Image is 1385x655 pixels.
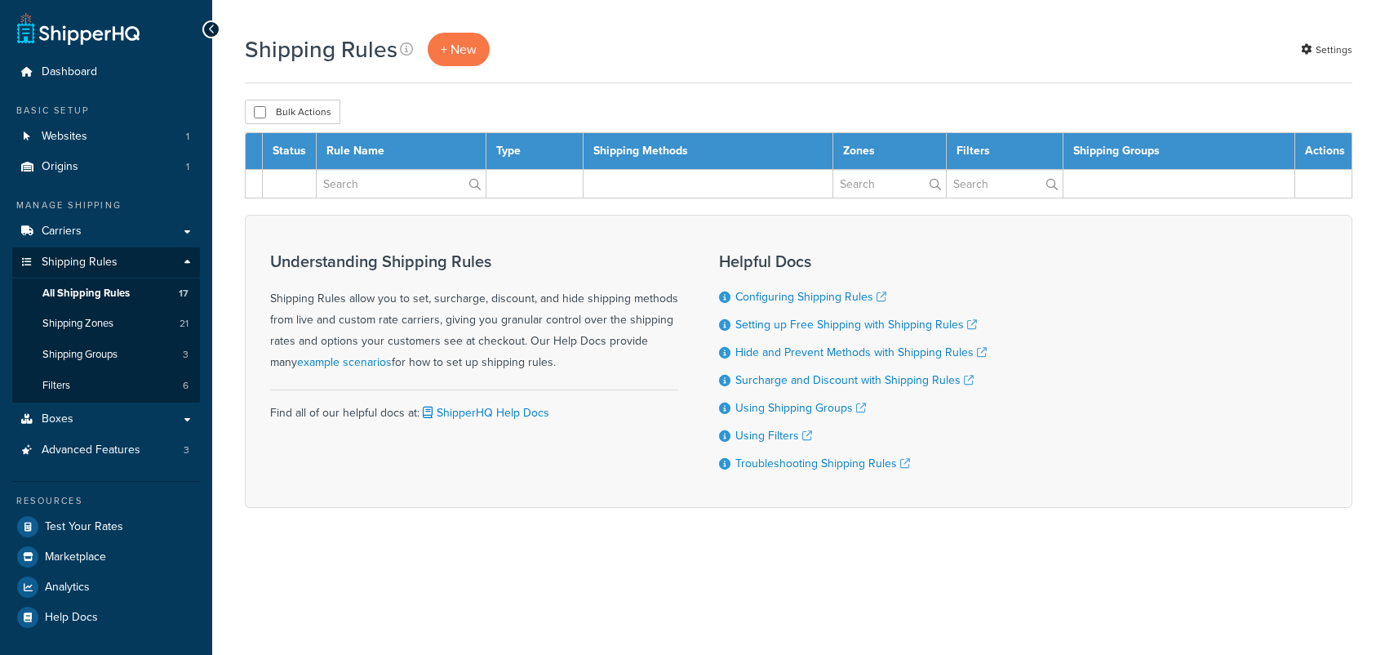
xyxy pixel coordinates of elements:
a: Hide and Prevent Methods with Shipping Rules [735,344,987,361]
span: Filters [42,379,70,393]
a: + New [428,33,490,66]
a: Using Filters [735,427,812,444]
span: Shipping Rules [42,256,118,270]
li: Shipping Zones [12,309,200,339]
a: Websites 1 [12,122,200,152]
li: Websites [12,122,200,152]
a: example scenarios [297,354,392,371]
a: Test Your Rates [12,512,200,541]
span: 6 [183,379,189,393]
th: Shipping Groups [1063,133,1294,170]
h3: Helpful Docs [719,252,987,270]
a: Carriers [12,216,200,247]
a: Configuring Shipping Rules [735,288,886,305]
span: Analytics [45,581,90,595]
a: Filters 6 [12,371,200,401]
div: Shipping Rules allow you to set, surcharge, discount, and hide shipping methods from live and cus... [270,252,678,373]
div: Find all of our helpful docs at: [270,390,678,424]
span: + New [441,40,477,59]
th: Status [263,133,317,170]
li: Shipping Rules [12,247,200,403]
li: Origins [12,152,200,182]
th: Zones [833,133,947,170]
a: Dashboard [12,57,200,87]
span: Origins [42,160,78,174]
span: Advanced Features [42,443,140,457]
a: Surcharge and Discount with Shipping Rules [735,372,974,389]
span: Boxes [42,412,73,426]
li: All Shipping Rules [12,278,200,309]
a: Setting up Free Shipping with Shipping Rules [735,316,977,333]
li: Shipping Groups [12,340,200,370]
li: Filters [12,371,200,401]
span: 1 [186,160,189,174]
a: Shipping Zones 21 [12,309,200,339]
a: Troubleshooting Shipping Rules [735,455,910,472]
th: Type [486,133,584,170]
input: Search [317,170,486,198]
h1: Shipping Rules [245,33,397,65]
a: Origins 1 [12,152,200,182]
h3: Understanding Shipping Rules [270,252,678,270]
a: Settings [1301,38,1352,61]
input: Search [833,170,946,198]
a: Marketplace [12,542,200,572]
span: Websites [42,130,87,144]
a: All Shipping Rules 17 [12,278,200,309]
input: Search [947,170,1063,198]
th: Filters [946,133,1063,170]
div: Resources [12,494,200,508]
a: ShipperHQ Help Docs [419,404,549,421]
div: Basic Setup [12,104,200,118]
span: 17 [179,287,189,301]
span: 1 [186,130,189,144]
a: ShipperHQ Home [17,12,140,45]
div: Manage Shipping [12,198,200,212]
li: Advanced Features [12,435,200,466]
th: Shipping Methods [584,133,833,170]
span: 21 [180,317,189,331]
span: Shipping Groups [42,348,118,362]
span: Marketplace [45,550,106,564]
span: Help Docs [45,611,98,625]
span: All Shipping Rules [42,287,130,301]
th: Rule Name [317,133,486,170]
span: Carriers [42,225,82,238]
th: Actions [1295,133,1352,170]
a: Advanced Features 3 [12,435,200,466]
span: Shipping Zones [42,317,113,331]
span: Dashboard [42,65,97,79]
a: Boxes [12,404,200,434]
span: 3 [183,348,189,362]
a: Help Docs [12,603,200,632]
span: 3 [184,443,189,457]
a: Shipping Groups 3 [12,340,200,370]
span: Test Your Rates [45,520,123,534]
a: Using Shipping Groups [735,399,866,417]
a: Shipping Rules [12,247,200,278]
a: Analytics [12,573,200,602]
button: Bulk Actions [245,100,340,124]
